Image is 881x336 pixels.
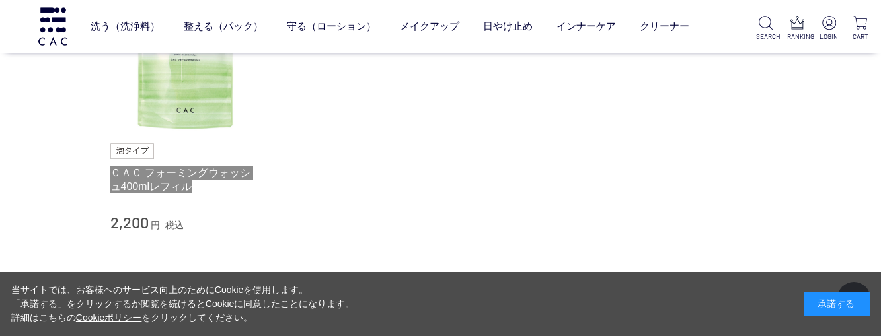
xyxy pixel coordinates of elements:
a: RANKING [787,16,807,42]
a: SEARCH [756,16,776,42]
a: CART [851,16,870,42]
span: 円 [151,220,160,230]
div: 承諾する [804,292,870,316]
img: 泡タイプ [110,143,154,159]
p: CART [851,32,870,42]
a: LOGIN [819,16,839,42]
img: logo [36,7,69,45]
a: 整える（パック） [184,9,263,44]
a: インナーケア [556,9,616,44]
a: 洗う（洗浄料） [91,9,160,44]
a: 守る（ローション） [287,9,376,44]
a: Cookieポリシー [76,312,142,323]
div: 当サイトでは、お客様へのサービス向上のためにCookieを使用します。 「承諾する」をクリックするか閲覧を続けるとCookieに同意したことになります。 詳細はこちらの をクリックしてください。 [11,283,355,325]
a: メイクアップ [400,9,459,44]
a: 日やけ止め [483,9,533,44]
p: SEARCH [756,32,776,42]
p: RANKING [787,32,807,42]
p: LOGIN [819,32,839,42]
span: 税込 [165,220,184,230]
a: ＣＡＣ フォーミングウォッシュ400mlレフィル [110,166,261,194]
a: クリーナー [640,9,689,44]
span: 2,200 [110,213,149,232]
